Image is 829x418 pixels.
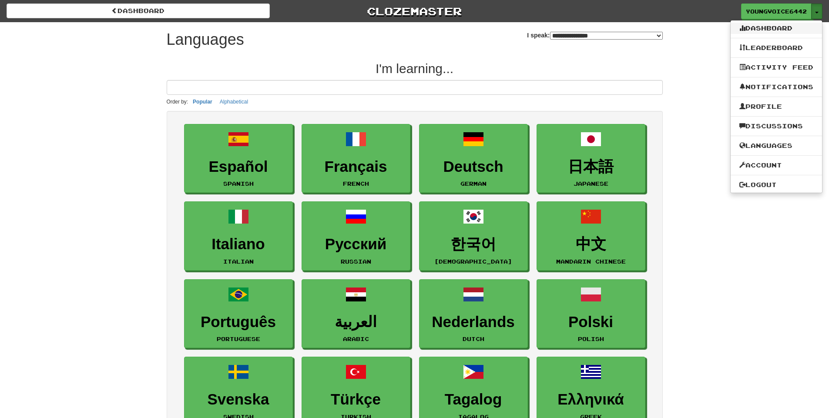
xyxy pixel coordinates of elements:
[731,81,822,93] a: Notifications
[731,179,822,191] a: Logout
[527,31,662,40] label: I speak:
[167,31,244,48] h1: Languages
[550,32,663,40] select: I speak:
[434,258,512,264] small: [DEMOGRAPHIC_DATA]
[537,201,645,271] a: 中文Mandarin Chinese
[217,336,260,342] small: Portuguese
[184,201,293,271] a: ItalianoItalian
[424,314,523,331] h3: Nederlands
[537,124,645,193] a: 日本語Japanese
[541,158,641,175] h3: 日本語
[731,42,822,54] a: Leaderboard
[460,181,487,187] small: German
[731,101,822,112] a: Profile
[419,279,528,348] a: NederlandsDutch
[541,391,641,408] h3: Ελληνικά
[223,181,254,187] small: Spanish
[184,124,293,193] a: EspañolSpanish
[189,236,288,253] h3: Italiano
[541,314,641,331] h3: Polski
[306,158,406,175] h3: Français
[731,160,822,171] a: Account
[302,279,410,348] a: العربيةArabic
[184,279,293,348] a: PortuguêsPortuguese
[424,158,523,175] h3: Deutsch
[223,258,254,264] small: Italian
[574,181,608,187] small: Japanese
[167,61,663,76] h2: I'm learning...
[343,336,369,342] small: Arabic
[578,336,604,342] small: Polish
[343,181,369,187] small: French
[167,99,188,105] small: Order by:
[341,258,371,264] small: Russian
[541,236,641,253] h3: 中文
[731,120,822,132] a: Discussions
[556,258,626,264] small: Mandarin Chinese
[463,336,484,342] small: Dutch
[302,124,410,193] a: FrançaisFrench
[419,201,528,271] a: 한국어[DEMOGRAPHIC_DATA]
[731,140,822,151] a: Languages
[306,314,406,331] h3: العربية
[190,97,215,107] button: Popular
[302,201,410,271] a: РусскийRussian
[306,391,406,408] h3: Türkçe
[217,97,251,107] button: Alphabetical
[537,279,645,348] a: PolskiPolish
[741,3,812,19] a: YoungVoice6442
[731,62,822,73] a: Activity Feed
[189,391,288,408] h3: Svenska
[283,3,546,19] a: Clozemaster
[746,7,807,15] span: YoungVoice6442
[306,236,406,253] h3: Русский
[419,124,528,193] a: DeutschGerman
[731,23,822,34] a: Dashboard
[189,158,288,175] h3: Español
[189,314,288,331] h3: Português
[424,391,523,408] h3: Tagalog
[424,236,523,253] h3: 한국어
[7,3,270,18] a: dashboard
